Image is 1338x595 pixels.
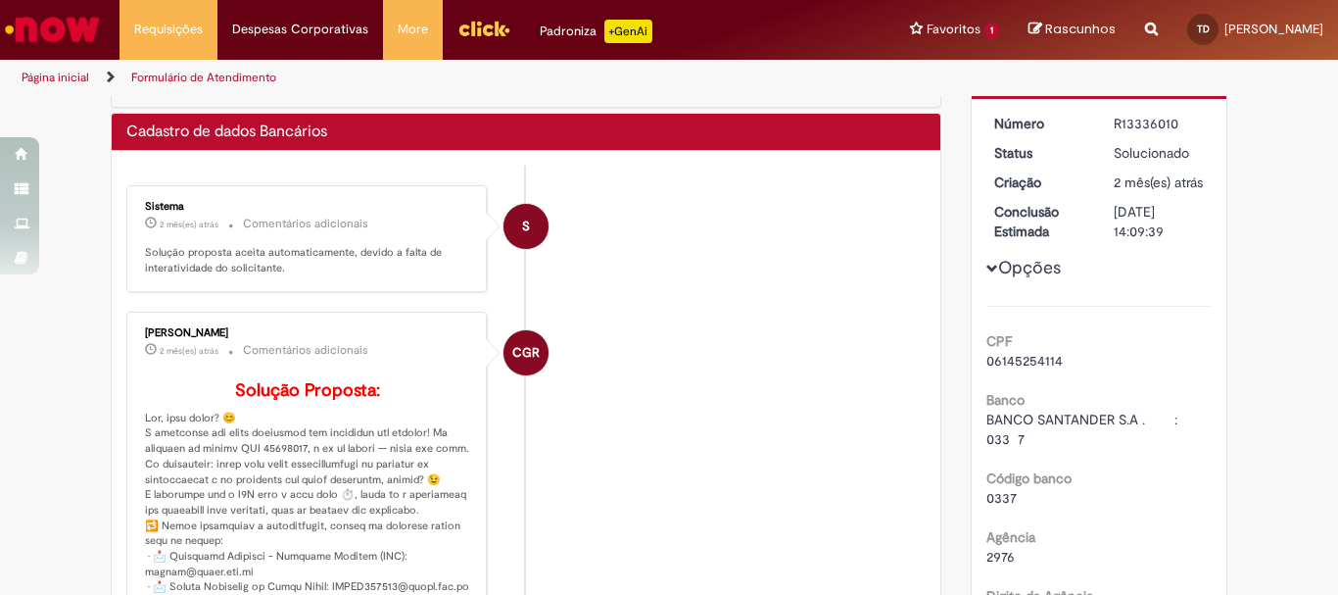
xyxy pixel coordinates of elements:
div: Camila Garcia Rafael [503,330,549,375]
span: BANCO SANTANDER S.A . : 033 7 [986,411,1206,448]
div: Padroniza [540,20,652,43]
span: 2 mês(es) atrás [160,345,218,357]
span: More [398,20,428,39]
h2: Cadastro de dados Bancários Histórico de tíquete [126,124,327,141]
img: click_logo_yellow_360x200.png [457,14,510,43]
span: Rascunhos [1045,20,1116,38]
ul: Trilhas de página [15,60,878,96]
img: ServiceNow [2,10,103,49]
p: Solução proposta aceita automaticamente, devido a falta de interatividade do solicitante. [145,245,471,275]
b: CPF [986,332,1012,350]
a: Rascunhos [1028,21,1116,39]
span: Requisições [134,20,203,39]
span: 2 mês(es) atrás [160,219,218,230]
span: TD [1197,23,1210,35]
b: Banco [986,391,1025,409]
div: Solucionado [1114,143,1205,163]
span: S [522,203,530,250]
span: 2976 [986,548,1015,566]
div: 30/07/2025 09:08:19 [1114,173,1205,192]
div: Sistema [145,201,471,213]
span: 0337 [986,489,1017,507]
div: R13336010 [1114,114,1205,133]
b: Agência [986,528,1035,546]
a: Página inicial [22,70,89,85]
b: Solução Proposta: [235,379,380,402]
dt: Criação [980,173,1100,192]
span: 06145254114 [986,352,1063,370]
small: Comentários adicionais [243,342,368,359]
dt: Status [980,143,1100,163]
span: Despesas Corporativas [232,20,368,39]
span: [PERSON_NAME] [1224,21,1323,37]
time: 04/08/2025 13:55:28 [160,345,218,357]
dt: Conclusão Estimada [980,202,1100,241]
a: Formulário de Atendimento [131,70,276,85]
p: +GenAi [604,20,652,43]
time: 12/08/2025 10:55:28 [160,219,218,230]
div: [PERSON_NAME] [145,327,471,339]
span: CGR [512,329,540,376]
div: [DATE] 14:09:39 [1114,202,1205,241]
small: Comentários adicionais [243,216,368,232]
div: System [503,204,549,249]
b: Código banco [986,470,1072,487]
dt: Número [980,114,1100,133]
time: 30/07/2025 09:08:19 [1114,174,1203,191]
span: Favoritos [927,20,980,39]
span: 2 mês(es) atrás [1114,174,1203,191]
span: 1 [984,23,999,39]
